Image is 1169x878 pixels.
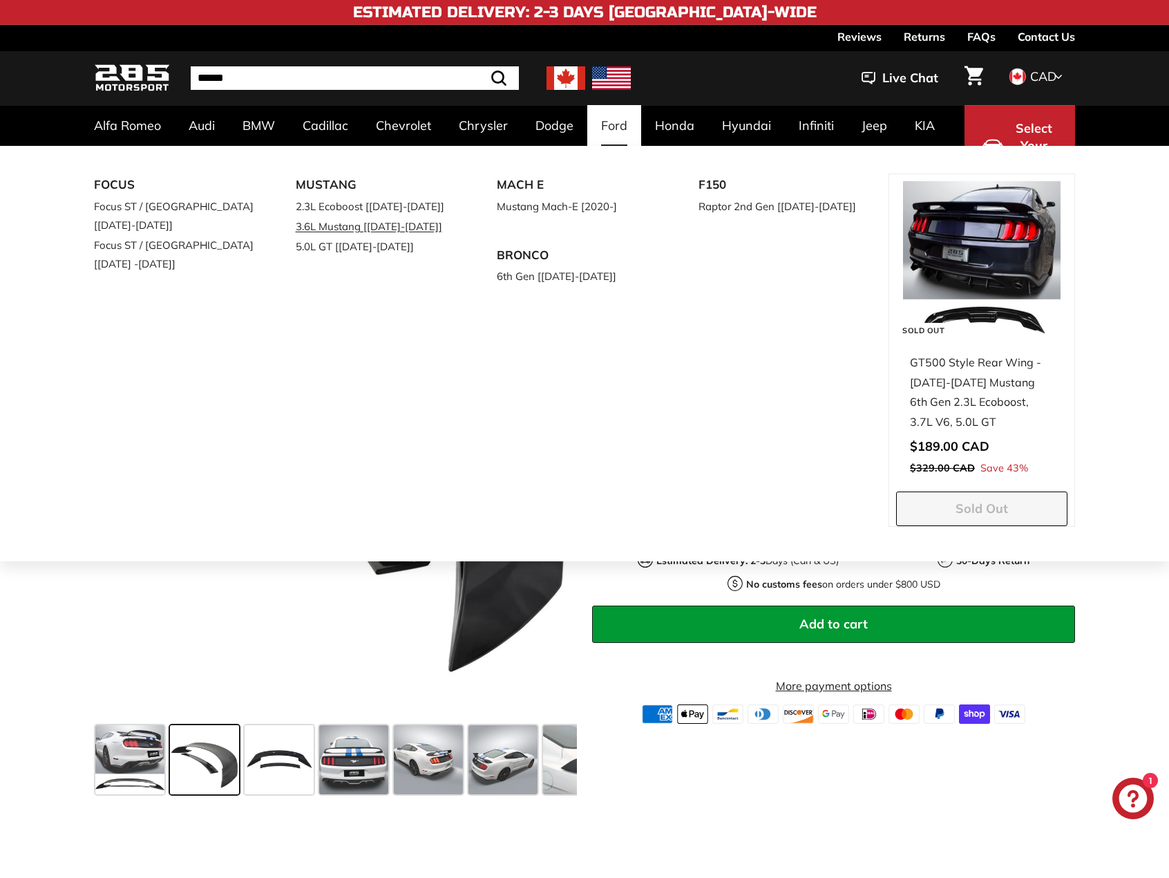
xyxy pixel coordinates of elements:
[497,174,660,196] a: MACH E
[901,105,949,146] a: KIA
[924,704,955,724] img: paypal
[956,501,1008,516] span: Sold Out
[642,704,673,724] img: american_express
[289,105,362,146] a: Cadillac
[897,323,950,339] div: Sold Out
[698,174,862,196] a: F150
[497,244,660,267] a: BRONCO
[522,105,587,146] a: Dodge
[1108,778,1158,823] inbox-online-store-chat: Shopify online store chat
[296,174,459,196] a: MUSTANG
[497,196,660,216] a: Mustang Mach-E [2020-]
[844,61,956,95] button: Live Chat
[799,616,868,632] span: Add to cart
[698,196,862,216] a: Raptor 2nd Gen [[DATE]-[DATE]]
[592,606,1075,643] button: Add to cart
[362,105,445,146] a: Chevrolet
[592,678,1075,694] a: More payment options
[587,105,641,146] a: Ford
[896,492,1067,526] button: Sold Out
[967,25,996,48] a: FAQs
[296,216,459,236] a: 3.6L Mustang [[DATE]-[DATE]]
[853,704,884,724] img: ideal
[656,554,766,567] strong: Estimated Delivery: 2-3
[175,105,229,146] a: Audi
[956,55,991,102] a: Cart
[888,704,920,724] img: master
[980,460,1028,478] span: Save 43%
[910,438,989,454] span: $189.00 CAD
[837,25,882,48] a: Reviews
[94,62,170,95] img: Logo_285_Motorsport_areodynamics_components
[445,105,522,146] a: Chrysler
[708,105,785,146] a: Hyundai
[712,704,743,724] img: bancontact
[904,25,945,48] a: Returns
[677,704,708,724] img: apple_pay
[1030,68,1056,84] span: CAD
[94,196,257,235] a: Focus ST / [GEOGRAPHIC_DATA] [[DATE]-[DATE]]
[785,105,848,146] a: Infiniti
[1018,25,1075,48] a: Contact Us
[191,66,519,90] input: Search
[94,235,257,274] a: Focus ST / [GEOGRAPHIC_DATA] [[DATE] -[DATE]]
[783,704,814,724] img: discover
[959,704,990,724] img: shopify_pay
[746,578,822,590] strong: No customs fees
[910,462,975,474] span: $329.00 CAD
[229,105,289,146] a: BMW
[748,704,779,724] img: diners_club
[296,236,459,256] a: 5.0L GT [[DATE]-[DATE]]
[994,704,1025,724] img: visa
[353,4,817,21] h4: Estimated Delivery: 2-3 Days [GEOGRAPHIC_DATA]-Wide
[848,105,901,146] a: Jeep
[1010,120,1057,173] span: Select Your Vehicle
[818,704,849,724] img: google_pay
[641,105,708,146] a: Honda
[896,174,1067,492] a: Sold Out GT500 Style Rear Wing - [DATE]-[DATE] Mustang 6th Gen 2.3L Ecoboost, 3.7L V6, 5.0L GT Sa...
[296,196,459,216] a: 2.3L Ecoboost [[DATE]-[DATE]]
[910,353,1054,432] div: GT500 Style Rear Wing - [DATE]-[DATE] Mustang 6th Gen 2.3L Ecoboost, 3.7L V6, 5.0L GT
[80,105,175,146] a: Alfa Romeo
[956,554,1029,567] strong: 30-Days Return
[94,174,257,196] a: FOCUS
[746,577,940,592] p: on orders under $800 USD
[497,266,660,286] a: 6th Gen [[DATE]-[DATE]]
[882,69,938,87] span: Live Chat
